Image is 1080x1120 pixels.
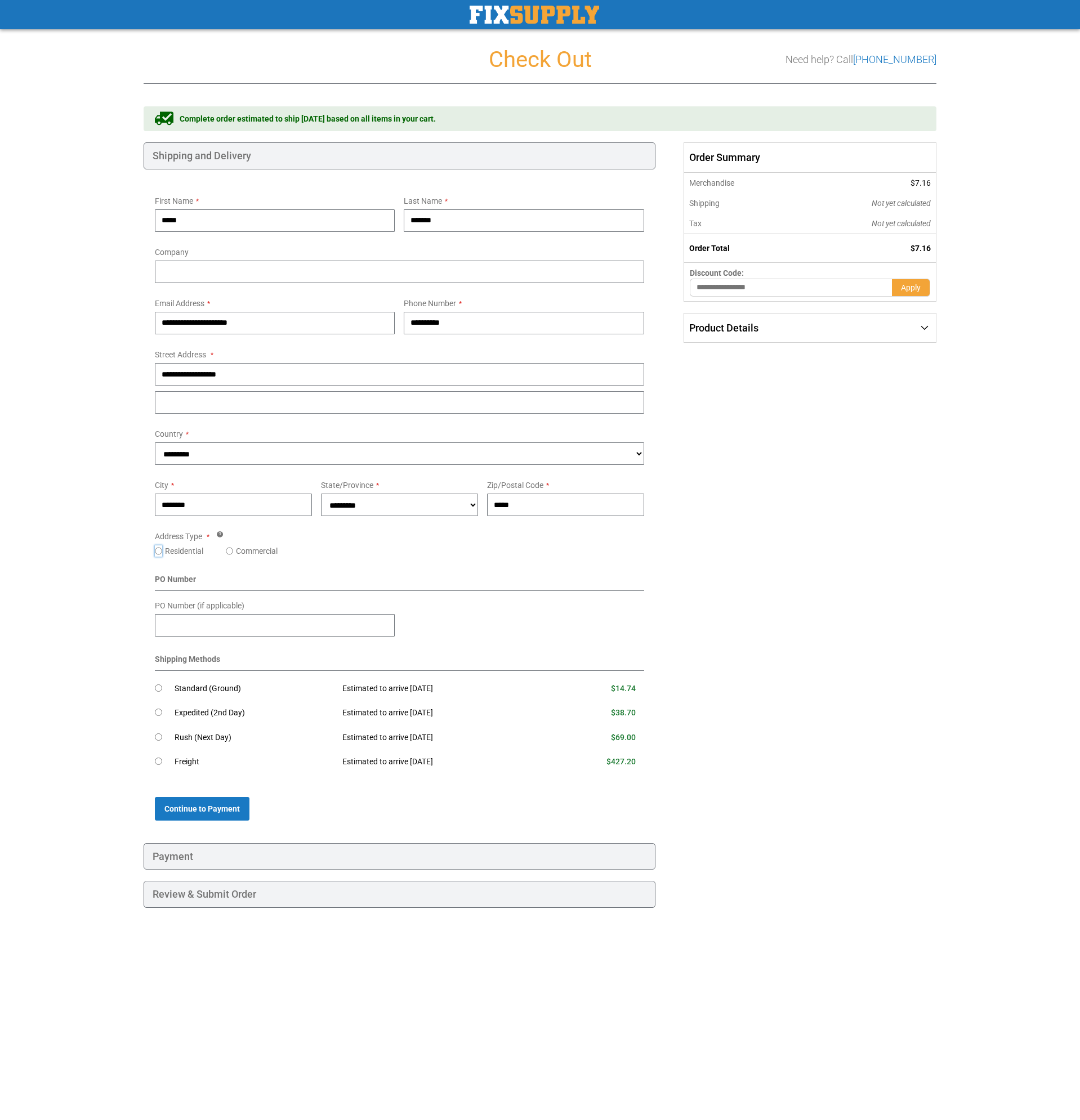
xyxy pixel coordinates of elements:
[334,677,551,701] td: Estimated to arrive [DATE]
[155,481,168,490] span: City
[175,725,334,750] td: Rush (Next Day)
[684,213,796,234] th: Tax
[236,545,278,557] label: Commercial
[155,532,202,541] span: Address Type
[786,54,936,65] h3: Need help? Call
[334,725,551,750] td: Estimated to arrive [DATE]
[155,196,193,205] span: First Name
[155,797,249,821] button: Continue to Payment
[404,299,456,308] span: Phone Number
[180,113,436,124] span: Complete order estimated to ship [DATE] based on all items in your cart.
[872,219,931,228] span: Not yet calculated
[470,6,599,24] img: Fix Industrial Supply
[334,701,551,725] td: Estimated to arrive [DATE]
[611,733,636,742] span: $69.00
[487,481,543,490] span: Zip/Postal Code
[334,750,551,774] td: Estimated to arrive [DATE]
[144,47,936,72] h1: Check Out
[155,574,644,591] div: PO Number
[611,708,636,717] span: $38.70
[144,881,655,908] div: Review & Submit Order
[911,178,931,187] span: $7.16
[611,684,636,693] span: $14.74
[690,268,744,277] span: Discount Code:
[144,843,655,870] div: Payment
[689,244,730,253] strong: Order Total
[164,804,240,813] span: Continue to Payment
[892,279,930,297] button: Apply
[155,601,244,610] span: PO Number (if applicable)
[175,677,334,701] td: Standard (Ground)
[606,757,636,766] span: $427.20
[872,199,931,208] span: Not yet calculated
[901,283,921,292] span: Apply
[165,545,203,557] label: Residential
[911,244,931,253] span: $7.16
[175,701,334,725] td: Expedited (2nd Day)
[155,653,644,671] div: Shipping Methods
[155,350,206,359] span: Street Address
[155,248,189,257] span: Company
[404,196,442,205] span: Last Name
[470,6,599,24] a: store logo
[155,429,183,438] span: Country
[144,142,655,169] div: Shipping and Delivery
[689,322,758,334] span: Product Details
[175,750,334,774] td: Freight
[321,481,373,490] span: State/Province
[684,173,796,193] th: Merchandise
[684,142,936,173] span: Order Summary
[689,199,720,208] span: Shipping
[155,299,204,308] span: Email Address
[853,53,936,65] a: [PHONE_NUMBER]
